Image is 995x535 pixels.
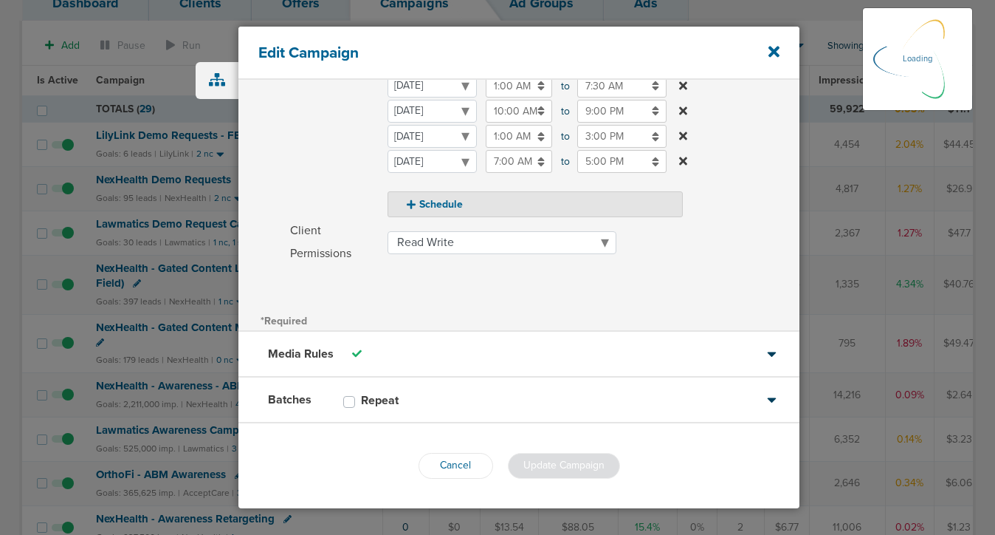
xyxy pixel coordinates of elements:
h3: Media Rules [268,347,334,361]
span: Client Permissions [290,219,379,265]
span: to [561,100,568,123]
input: to [486,75,552,98]
button: to [675,75,691,98]
input: to [486,100,552,123]
h3: Batches [268,392,311,407]
input: to [577,100,667,123]
select: to [388,75,477,98]
span: *Required [261,315,307,327]
h3: Repeat [361,393,399,408]
button: to [675,150,691,173]
input: to [577,75,667,98]
h4: Edit Campaign [258,44,727,62]
span: to [561,125,568,148]
span: to [561,75,568,98]
input: to [577,125,667,148]
button: Cancel [419,453,493,479]
button: to [675,125,691,148]
button: to [675,100,691,123]
span: to [561,150,568,173]
select: to [388,150,477,173]
select: Client Permissions [388,231,616,254]
input: to [577,150,667,173]
button: Schedule to to to to to to [388,191,683,217]
input: to [486,125,552,148]
select: to [388,125,477,148]
p: Loading [903,50,932,68]
input: to [486,150,552,173]
select: to [388,100,477,123]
